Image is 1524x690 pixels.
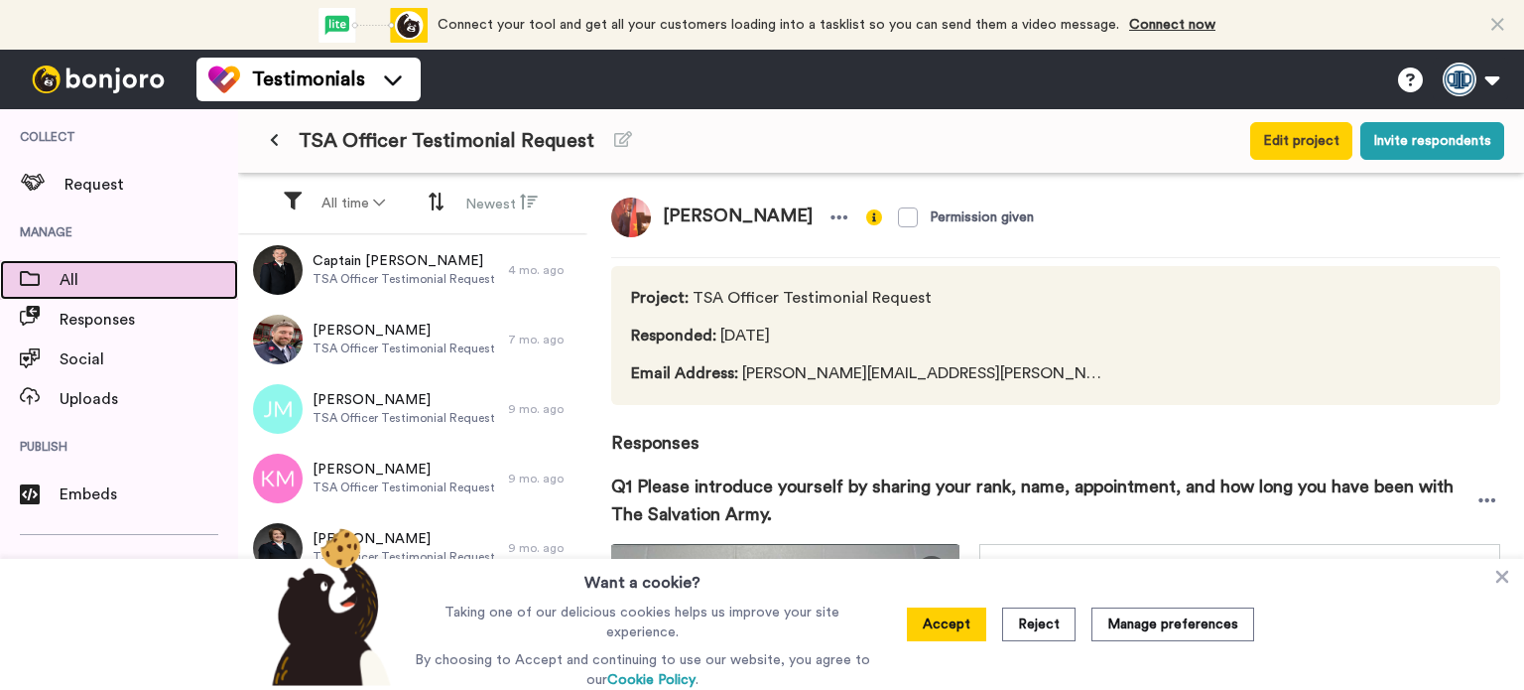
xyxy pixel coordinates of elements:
[508,262,577,278] div: 4 mo. ago
[318,8,428,43] div: animation
[611,473,1474,528] span: Q1 Please introduce yourself by sharing your rank, name, appointment, and how long you have been ...
[1360,122,1504,160] button: Invite respondents
[313,251,495,271] span: Captain [PERSON_NAME]
[60,268,238,292] span: All
[313,271,495,287] span: TSA Officer Testimonial Request
[60,387,238,411] span: Uploads
[252,66,365,93] span: Testimonials
[238,235,587,305] a: Captain [PERSON_NAME]TSA Officer Testimonial Request4 mo. ago
[310,186,397,221] button: All time
[631,361,1103,385] span: [PERSON_NAME][EMAIL_ADDRESS][PERSON_NAME][DOMAIN_NAME]
[253,384,303,434] img: jm.png
[238,513,587,583] a: [PERSON_NAME]TSA Officer Testimonial Request9 mo. ago
[60,308,238,332] span: Responses
[1129,18,1215,32] a: Connect now
[1002,608,1076,641] button: Reject
[313,390,495,410] span: [PERSON_NAME]
[313,410,495,426] span: TSA Officer Testimonial Request
[253,245,303,295] img: 6180d5af-b37d-4554-92f1-e17473e3ae26.jpeg
[631,286,1103,310] span: TSA Officer Testimonial Request
[438,18,1119,32] span: Connect your tool and get all your customers loading into a tasklist so you can send them a video...
[313,480,495,495] span: TSA Officer Testimonial Request
[607,673,696,687] a: Cookie Policy
[60,347,238,371] span: Social
[1091,608,1254,641] button: Manage preferences
[208,64,240,95] img: tm-color.svg
[453,185,550,222] button: Newest
[238,444,587,513] a: [PERSON_NAME]TSA Officer Testimonial Request9 mo. ago
[313,549,495,565] span: TSA Officer Testimonial Request
[253,315,303,364] img: 519fe510-055b-442e-94fc-ac425f8eac72.jpeg
[1250,122,1352,160] button: Edit project
[313,321,495,341] span: [PERSON_NAME]
[611,198,651,237] img: 1d884015-5f58-4205-8417-65acf132ea65.jpeg
[313,341,495,356] span: TSA Officer Testimonial Request
[254,527,401,686] img: bear-with-cookie.png
[651,198,825,237] span: [PERSON_NAME]
[866,209,882,225] img: info-yellow.svg
[253,454,303,503] img: km.png
[238,305,587,374] a: [PERSON_NAME]TSA Officer Testimonial Request7 mo. ago
[611,405,1500,457] span: Responses
[584,559,700,595] h3: Want a cookie?
[508,471,577,486] div: 9 mo. ago
[64,173,238,197] span: Request
[907,608,986,641] button: Accept
[299,127,594,155] span: TSA Officer Testimonial Request
[313,460,495,480] span: [PERSON_NAME]
[930,207,1034,227] div: Permission given
[60,483,238,506] span: Embeds
[508,401,577,417] div: 9 mo. ago
[508,332,577,347] div: 7 mo. ago
[410,650,875,690] p: By choosing to Accept and continuing to use our website, you agree to our .
[24,66,173,93] img: bj-logo-header-white.svg
[508,540,577,556] div: 9 mo. ago
[631,365,738,381] span: Email Address :
[631,324,1103,347] span: [DATE]
[631,290,689,306] span: Project :
[253,523,303,573] img: f4057030-8632-428e-9ca9-fe9dec0488ec.jpeg
[313,529,495,549] span: [PERSON_NAME]
[631,328,716,344] span: Responded :
[238,374,587,444] a: [PERSON_NAME]TSA Officer Testimonial Request9 mo. ago
[410,603,875,642] p: Taking one of our delicious cookies helps us improve your site experience.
